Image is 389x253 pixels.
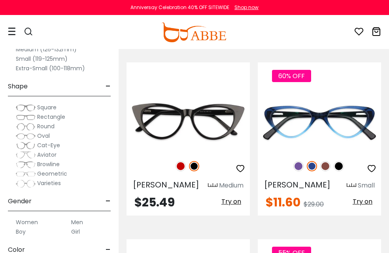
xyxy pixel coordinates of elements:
[37,141,60,149] span: Cat-Eye
[272,70,311,82] span: 60% OFF
[37,132,50,140] span: Oval
[320,161,330,171] img: Brown
[353,197,372,206] span: Try on
[264,179,330,190] span: [PERSON_NAME]
[37,151,57,159] span: Aviator
[16,113,36,121] img: Rectangle.png
[221,197,241,206] span: Try on
[219,181,244,190] div: Medium
[16,45,77,54] label: Medium (126-132mm)
[219,197,244,207] button: Try on
[334,161,344,171] img: Black
[71,217,83,227] label: Men
[134,194,175,211] span: $25.49
[37,179,61,187] span: Varieties
[234,4,259,11] div: Shop now
[71,227,80,236] label: Girl
[16,132,36,140] img: Oval.png
[16,123,36,131] img: Round.png
[307,161,317,171] img: Blue
[293,161,304,171] img: Purple
[208,183,217,189] img: size ruler
[37,170,67,178] span: Geometric
[230,4,259,11] a: Shop now
[106,77,111,96] span: -
[258,91,381,152] img: Blue Hannah - Acetate ,Universal Bridge Fit
[16,64,85,73] label: Extra-Small (100-118mm)
[106,192,111,211] span: -
[16,161,36,169] img: Browline.png
[16,54,68,64] label: Small (119-125mm)
[358,181,375,190] div: Small
[37,113,65,121] span: Rectangle
[8,77,28,96] span: Shape
[37,122,55,130] span: Round
[8,192,32,211] span: Gender
[16,227,26,236] label: Boy
[161,22,226,42] img: abbeglasses.com
[37,103,57,111] span: Square
[37,160,60,168] span: Browline
[16,170,36,178] img: Geometric.png
[130,4,229,11] div: Anniversay Celebration 40% OFF SITEWIDE
[176,161,186,171] img: Red
[16,104,36,112] img: Square.png
[347,183,356,189] img: size ruler
[127,91,250,152] img: Black Nora - Acetate ,Universal Bridge Fit
[16,180,36,188] img: Varieties.png
[16,217,38,227] label: Women
[304,200,324,209] span: $29.00
[189,161,199,171] img: Black
[16,151,36,159] img: Aviator.png
[133,179,199,190] span: [PERSON_NAME]
[16,142,36,150] img: Cat-Eye.png
[350,197,375,207] button: Try on
[266,194,300,211] span: $11.60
